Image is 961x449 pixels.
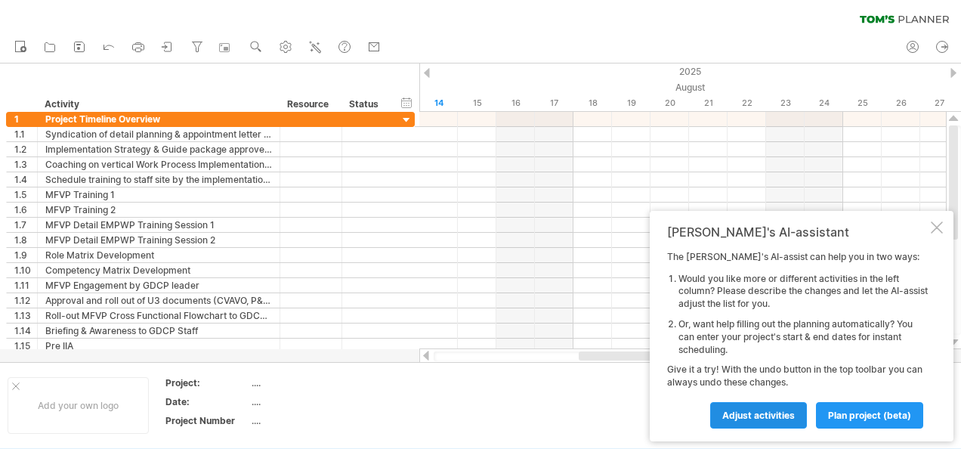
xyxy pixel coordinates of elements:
[612,95,650,111] div: Tuesday, 19 August 2025
[45,218,272,232] div: MFVP Detail EMPWP Training Session 1
[165,376,249,389] div: Project:
[45,157,272,172] div: Coaching on vertical Work Process Implementation (targeted at downstream personnel)
[496,95,535,111] div: Saturday, 16 August 2025
[14,112,37,126] div: 1
[419,95,458,111] div: Thursday, 14 August 2025
[252,414,379,427] div: ....
[14,339,37,353] div: 1.15
[165,414,249,427] div: Project Number
[710,402,807,429] a: Adjust activities
[45,97,271,112] div: Activity
[722,410,795,421] span: Adjust activities
[45,172,272,187] div: Schedule training to staff site by the implementation team
[882,95,920,111] div: Tuesday, 26 August 2025
[14,187,37,202] div: 1.5
[14,218,37,232] div: 1.7
[14,157,37,172] div: 1.3
[535,95,573,111] div: Sunday, 17 August 2025
[14,248,37,262] div: 1.9
[14,233,37,247] div: 1.8
[252,395,379,408] div: ....
[458,95,496,111] div: Friday, 15 August 2025
[45,142,272,156] div: Implementation Strategy & Guide package approved & roll out (uploaded to MyG)
[805,95,843,111] div: Sunday, 24 August 2025
[165,395,249,408] div: Date:
[45,324,272,338] div: Briefing & Awareness to GDCP Staff
[689,95,728,111] div: Thursday, 21 August 2025
[843,95,882,111] div: Monday, 25 August 2025
[678,273,928,311] li: Would you like more or different activities in the left column? Please describe the changes and l...
[14,324,37,338] div: 1.14
[14,308,37,323] div: 1.13
[45,293,272,308] div: Approval and roll out of U3 documents (CVAVO, P&S, and DM)
[45,112,272,126] div: Project Timeline Overview
[14,278,37,293] div: 1.11
[45,187,272,202] div: MFVP Training 1
[14,203,37,217] div: 1.6
[14,172,37,187] div: 1.4
[45,278,272,293] div: MFVP Engagement by GDCP leader
[728,95,766,111] div: Friday, 22 August 2025
[816,402,923,429] a: plan project (beta)
[45,127,272,141] div: Syndication of detail planning & appointment letter to implementation team
[573,95,612,111] div: Monday, 18 August 2025
[678,318,928,356] li: Or, want help filling out the planning automatically? You can enter your project's start & end da...
[828,410,911,421] span: plan project (beta)
[667,251,928,428] div: The [PERSON_NAME]'s AI-assist can help you in two ways: Give it a try! With the undo button in th...
[45,263,272,277] div: Competency Matrix Development
[252,376,379,389] div: ....
[349,97,382,112] div: Status
[45,339,272,353] div: Pre IIA
[766,95,805,111] div: Saturday, 23 August 2025
[14,263,37,277] div: 1.10
[8,377,149,434] div: Add your own logo
[45,308,272,323] div: Roll-out MFVP Cross Functional Flowchart to GDCP Implementation Team
[14,142,37,156] div: 1.2
[14,293,37,308] div: 1.12
[287,97,333,112] div: Resource
[667,224,928,240] div: [PERSON_NAME]'s AI-assistant
[45,248,272,262] div: Role Matrix Development
[14,127,37,141] div: 1.1
[920,95,959,111] div: Wednesday, 27 August 2025
[650,95,689,111] div: Wednesday, 20 August 2025
[45,203,272,217] div: MFVP Training 2
[45,233,272,247] div: MFVP Detail EMPWP Training Session 2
